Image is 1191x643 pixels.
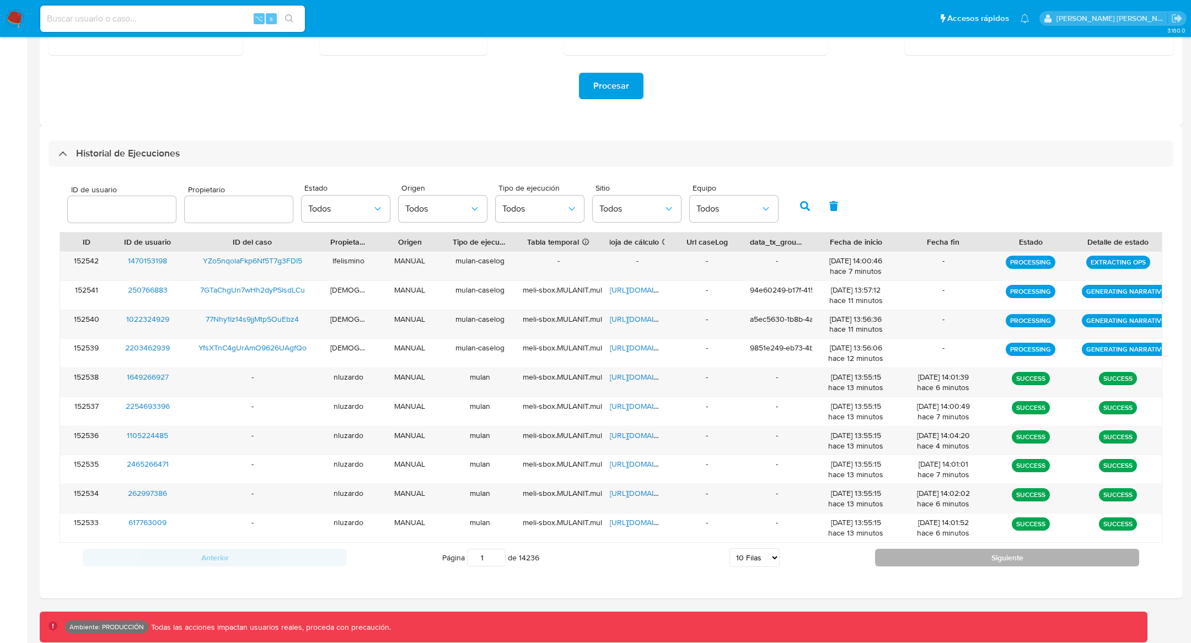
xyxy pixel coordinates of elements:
span: Accesos rápidos [947,13,1009,24]
p: Ambiente: PRODUCCIÓN [69,625,144,629]
input: Buscar usuario o caso... [40,12,305,26]
a: Notificaciones [1020,14,1029,23]
p: Todas las acciones impactan usuarios reales, proceda con precaución. [148,622,391,633]
span: s [270,13,273,24]
span: 3.160.0 [1167,26,1185,35]
a: Salir [1171,13,1183,24]
span: ⌥ [255,13,263,24]
button: search-icon [278,11,301,26]
p: stella.andriano@mercadolibre.com [1056,13,1168,24]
